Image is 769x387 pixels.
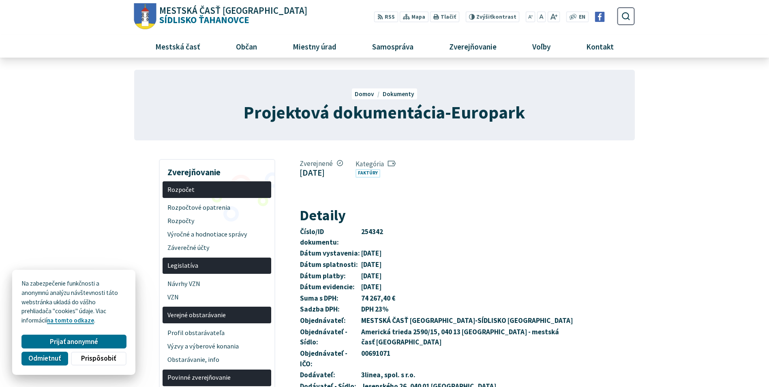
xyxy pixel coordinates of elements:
[163,340,271,353] a: Výzvy a výberové konania
[163,307,271,323] a: Verejné obstarávanie
[163,201,271,214] a: Rozpočtové opatrenia
[300,370,360,381] th: Dodávateľ:
[300,207,573,224] h2: Detaily
[167,290,267,304] span: VZN
[300,327,360,348] th: Objednávateľ - Sídlo:
[163,241,271,254] a: Záverečné účty
[289,35,339,57] span: Miestny úrad
[361,282,381,291] strong: [DATE]
[50,338,98,346] span: Prijať anonymné
[595,12,605,22] img: Prejsť na Facebook stránku
[355,90,374,98] span: Domov
[163,277,271,290] a: Návrhy VZN
[47,316,94,324] a: na tomto odkaze
[300,259,360,271] th: Dátum splatnosti:
[300,293,360,304] th: Suma s DPH:
[300,159,343,168] span: Zverejnené
[244,101,525,123] span: Projektová dokumentácia-Europark
[167,353,267,367] span: Obstarávanie, info
[28,354,61,363] span: Odmietnuť
[361,305,388,314] strong: DPH 23%
[361,249,381,258] strong: [DATE]
[300,348,360,370] th: Objednávateľ - IČO:
[163,228,271,241] a: Výročné a hodnotiace správy
[152,35,203,57] span: Mestská časť
[446,35,499,57] span: Zverejňovanie
[233,35,260,57] span: Občan
[167,228,267,241] span: Výročné a hodnotiace správy
[361,260,381,269] strong: [DATE]
[361,316,573,325] strong: MESTSKÁ ČASŤ [GEOGRAPHIC_DATA]-SÍDLISKO [GEOGRAPHIC_DATA]
[163,181,271,198] a: Rozpočet
[167,241,267,254] span: Záverečné účty
[21,352,68,365] button: Odmietnuť
[356,169,380,178] a: Faktúry
[300,226,360,248] th: Číslo/ID dokumentu:
[361,294,395,303] strong: 74 267,40 €
[167,259,267,273] span: Legislatíva
[547,11,560,22] button: Zväčšiť veľkosť písma
[159,6,307,15] span: Mestská časť [GEOGRAPHIC_DATA]
[476,14,516,20] span: kontrast
[163,370,271,386] a: Povinné zverejňovanie
[526,11,536,22] button: Zmenšiť veľkosť písma
[71,352,126,365] button: Prispôsobiť
[577,13,588,21] a: EN
[163,161,271,178] h3: Zverejňovanie
[356,159,396,168] span: Kategória
[300,168,343,178] figcaption: [DATE]
[167,201,267,214] span: Rozpočtové opatrenia
[163,258,271,274] a: Legislatíva
[361,370,416,379] strong: 3linea, spol. s r.o.
[430,11,459,22] button: Tlačiť
[167,327,267,340] span: Profil obstarávateľa
[358,35,428,57] a: Samospráva
[167,277,267,290] span: Návrhy VZN
[167,308,267,322] span: Verejné obstarávanie
[134,3,307,30] a: Logo Sídlisko Ťahanovce, prejsť na domovskú stránku.
[518,35,566,57] a: Voľby
[572,35,629,57] a: Kontakt
[167,371,267,385] span: Povinné zverejňovanie
[163,327,271,340] a: Profil obstarávateľa
[476,13,492,20] span: Zvýšiť
[163,353,271,367] a: Obstarávanie, info
[300,315,360,327] th: Objednávateľ:
[374,11,398,22] a: RSS
[361,327,559,347] strong: Americká trieda 2590/15, 040 13 [GEOGRAPHIC_DATA] - mestská časť [GEOGRAPHIC_DATA]
[361,271,381,280] strong: [DATE]
[221,35,272,57] a: Občan
[385,13,395,21] span: RSS
[441,14,456,20] span: Tlačiť
[411,13,425,21] span: Mapa
[156,6,308,25] span: Sídlisko Ťahanovce
[579,13,585,21] span: EN
[140,35,215,57] a: Mestská časť
[465,11,519,22] button: Zvýšiťkontrast
[355,90,382,98] a: Domov
[300,282,360,293] th: Dátum evidencie:
[167,340,267,353] span: Výzvy a výberové konania
[300,248,360,259] th: Dátum vystavenia:
[537,11,546,22] button: Nastaviť pôvodnú veľkosť písma
[369,35,416,57] span: Samospráva
[21,279,126,325] p: Na zabezpečenie funkčnosti a anonymnú analýzu návštevnosti táto webstránka ukladá do vášho prehli...
[21,335,126,348] button: Prijať anonymné
[435,35,512,57] a: Zverejňovanie
[383,90,414,98] a: Dokumenty
[361,349,390,358] strong: 00691071
[163,290,271,304] a: VZN
[163,214,271,228] a: Rozpočty
[81,354,116,363] span: Prispôsobiť
[529,35,554,57] span: Voľby
[134,3,156,30] img: Prejsť na domovskú stránku
[583,35,617,57] span: Kontakt
[167,214,267,228] span: Rozpočty
[278,35,351,57] a: Miestny úrad
[400,11,428,22] a: Mapa
[300,304,360,315] th: Sadzba DPH:
[167,183,267,196] span: Rozpočet
[361,227,383,236] strong: 254342
[300,271,360,282] th: Dátum platby:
